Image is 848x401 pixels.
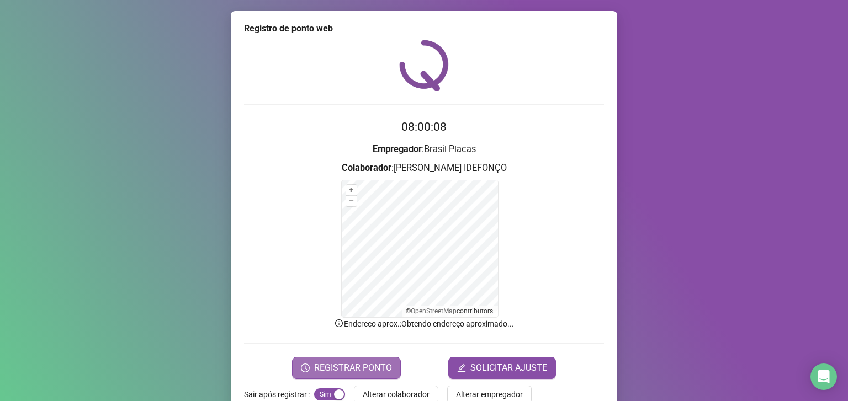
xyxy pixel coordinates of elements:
[406,307,495,315] li: © contributors.
[373,144,422,154] strong: Empregador
[244,318,604,330] p: Endereço aprox. : Obtendo endereço aproximado...
[244,22,604,35] div: Registro de ponto web
[363,388,430,400] span: Alterar colaborador
[346,185,357,195] button: +
[244,161,604,175] h3: : [PERSON_NAME] IDEFONÇO
[401,120,447,133] time: 08:00:08
[342,163,391,173] strong: Colaborador
[810,363,837,390] div: Open Intercom Messenger
[244,142,604,157] h3: : Brasil Placas
[470,361,547,375] span: SOLICITAR AJUSTE
[301,363,310,372] span: clock-circle
[399,40,449,91] img: QRPoint
[456,388,523,400] span: Alterar empregador
[292,357,401,379] button: REGISTRAR PONTO
[334,318,344,328] span: info-circle
[346,196,357,206] button: –
[314,361,392,375] span: REGISTRAR PONTO
[448,357,556,379] button: editSOLICITAR AJUSTE
[457,363,466,372] span: edit
[411,307,457,315] a: OpenStreetMap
